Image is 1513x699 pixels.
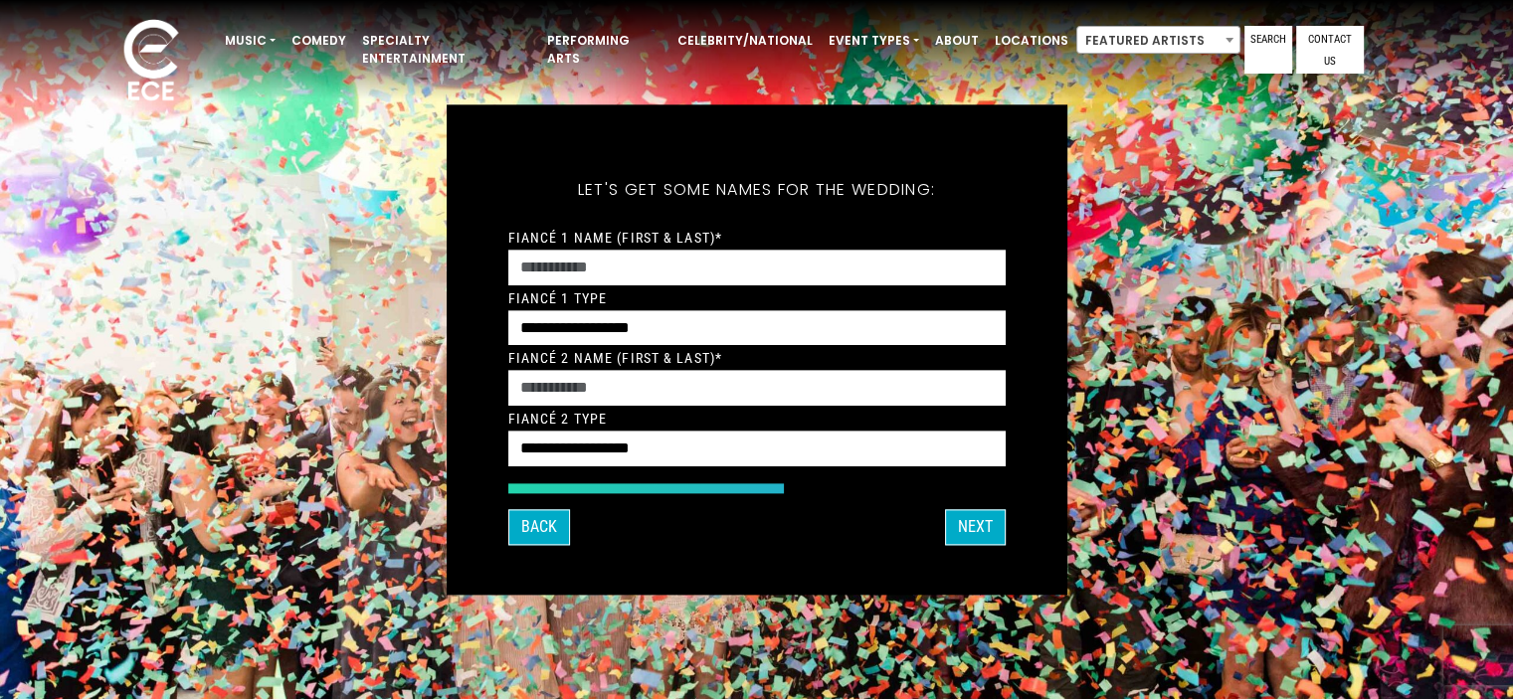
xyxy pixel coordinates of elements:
[354,24,539,76] a: Specialty Entertainment
[1244,26,1292,74] a: Search
[508,411,608,429] label: Fiancé 2 Type
[101,14,201,110] img: ece_new_logo_whitev2-1.png
[1296,26,1364,74] a: Contact Us
[508,350,722,368] label: Fiancé 2 Name (First & Last)*
[821,24,927,58] a: Event Types
[508,289,608,307] label: Fiancé 1 Type
[539,24,669,76] a: Performing Arts
[669,24,821,58] a: Celebrity/National
[508,229,722,247] label: Fiancé 1 Name (First & Last)*
[508,154,1006,226] h5: Let's get some names for the wedding:
[1077,27,1239,55] span: Featured Artists
[987,24,1076,58] a: Locations
[284,24,354,58] a: Comedy
[927,24,987,58] a: About
[1076,26,1240,54] span: Featured Artists
[945,509,1006,545] button: Next
[217,24,284,58] a: Music
[508,509,570,545] button: Back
